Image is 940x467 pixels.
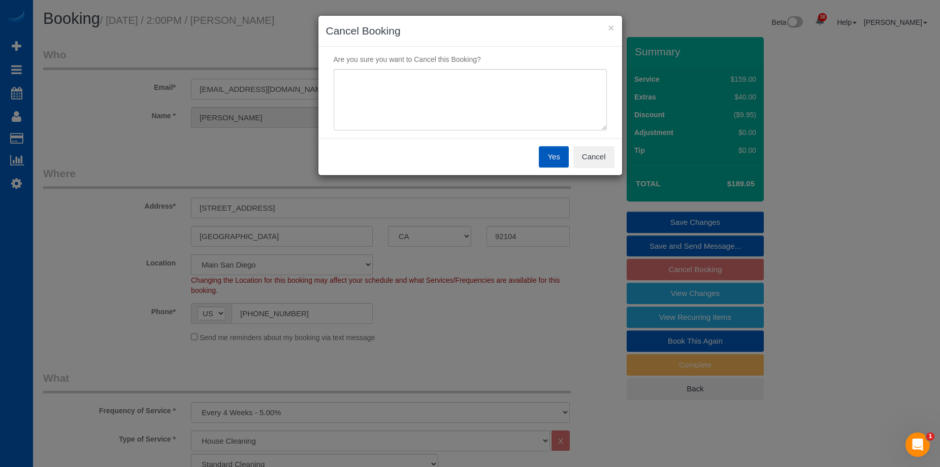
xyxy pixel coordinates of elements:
sui-modal: Cancel Booking [318,16,622,175]
h3: Cancel Booking [326,23,614,39]
iframe: Intercom live chat [905,432,930,457]
button: × [608,22,614,33]
button: Cancel [573,146,614,168]
span: 1 [926,432,934,441]
p: Are you sure you want to Cancel this Booking? [326,54,614,64]
button: Yes [539,146,568,168]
